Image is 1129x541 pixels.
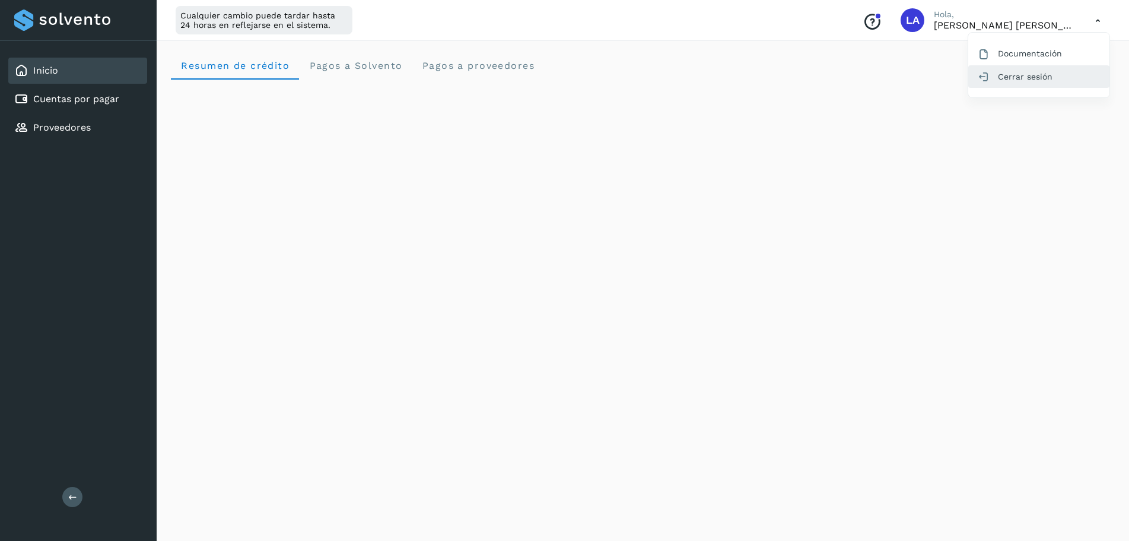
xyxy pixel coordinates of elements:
[33,122,91,133] a: Proveedores
[8,115,147,141] div: Proveedores
[33,93,119,105] a: Cuentas por pagar
[8,58,147,84] div: Inicio
[968,42,1109,65] div: Documentación
[8,86,147,112] div: Cuentas por pagar
[968,65,1109,88] div: Cerrar sesión
[33,65,58,76] a: Inicio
